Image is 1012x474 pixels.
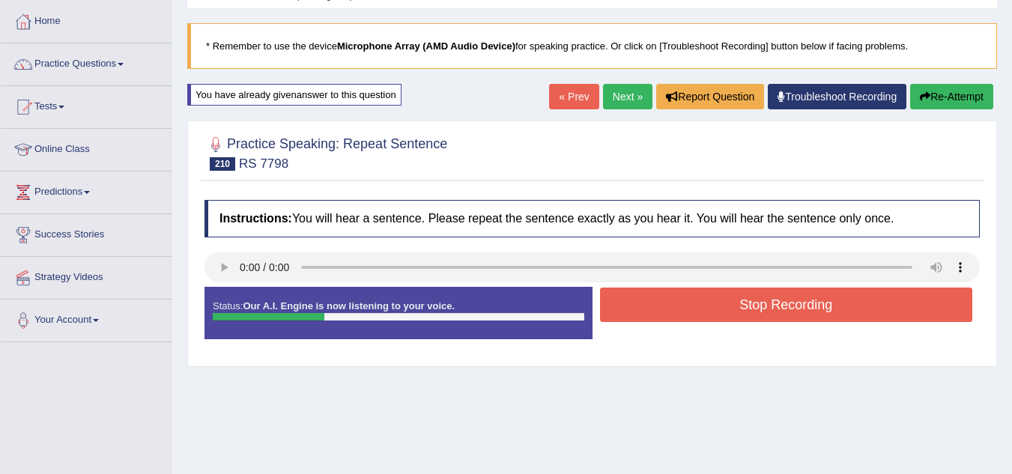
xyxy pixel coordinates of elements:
a: Home [1,1,172,38]
b: Instructions: [219,212,292,225]
a: Your Account [1,300,172,337]
div: You have already given answer to this question [187,84,402,106]
b: Microphone Array (AMD Audio Device) [337,40,515,52]
a: Strategy Videos [1,257,172,294]
strong: Our A.I. Engine is now listening to your voice. [243,300,455,312]
a: Predictions [1,171,172,209]
a: Practice Questions [1,43,172,81]
a: Troubleshoot Recording [768,84,906,109]
small: RS 7798 [239,157,288,171]
span: 210 [210,157,235,171]
a: Tests [1,86,172,124]
h4: You will hear a sentence. Please repeat the sentence exactly as you hear it. You will hear the se... [204,200,980,237]
button: Re-Attempt [910,84,993,109]
a: « Prev [549,84,599,109]
a: Success Stories [1,214,172,252]
button: Stop Recording [600,288,973,322]
blockquote: * Remember to use the device for speaking practice. Or click on [Troubleshoot Recording] button b... [187,23,997,69]
h2: Practice Speaking: Repeat Sentence [204,133,447,171]
a: Online Class [1,129,172,166]
a: Next » [603,84,652,109]
button: Report Question [656,84,764,109]
div: Status: [204,287,593,339]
